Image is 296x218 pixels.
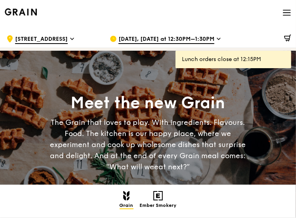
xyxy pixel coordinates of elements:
div: Lunch orders close at 12:15PM [182,55,285,63]
div: The Grain that loves to play. With ingredients. Flavours. Food. The kitchen is our happy place, w... [44,117,252,172]
div: Meet the new Grain [44,92,252,114]
span: Ember Smokery [140,203,177,209]
span: Grain [120,203,134,209]
span: eat next?” [154,163,190,171]
img: Grain [5,8,37,15]
span: [STREET_ADDRESS] [15,35,68,44]
img: Grain mobile logo [123,191,130,201]
img: Ember Smokery mobile logo [153,191,163,201]
span: [DATE], [DATE] at 12:30PM–1:30PM [118,35,214,44]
